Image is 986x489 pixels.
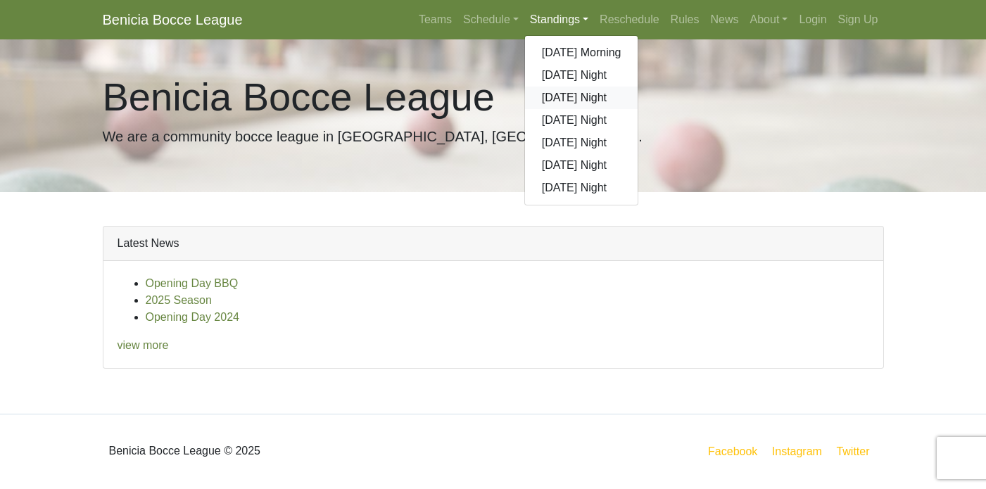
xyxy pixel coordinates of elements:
[92,426,493,476] div: Benicia Bocce League © 2025
[525,132,638,154] a: [DATE] Night
[594,6,665,34] a: Reschedule
[525,42,638,64] a: [DATE] Morning
[103,126,884,147] p: We are a community bocce league in [GEOGRAPHIC_DATA], [GEOGRAPHIC_DATA].
[457,6,524,34] a: Schedule
[705,443,760,460] a: Facebook
[769,443,825,460] a: Instagram
[833,443,880,460] a: Twitter
[745,6,794,34] a: About
[793,6,832,34] a: Login
[665,6,705,34] a: Rules
[833,6,884,34] a: Sign Up
[705,6,745,34] a: News
[525,154,638,177] a: [DATE] Night
[118,339,169,351] a: view more
[525,177,638,199] a: [DATE] Night
[146,277,239,289] a: Opening Day BBQ
[103,227,883,261] div: Latest News
[103,6,243,34] a: Benicia Bocce League
[146,294,212,306] a: 2025 Season
[524,35,639,205] div: Standings
[103,73,884,120] h1: Benicia Bocce League
[524,6,594,34] a: Standings
[525,109,638,132] a: [DATE] Night
[146,311,239,323] a: Opening Day 2024
[413,6,457,34] a: Teams
[525,64,638,87] a: [DATE] Night
[525,87,638,109] a: [DATE] Night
